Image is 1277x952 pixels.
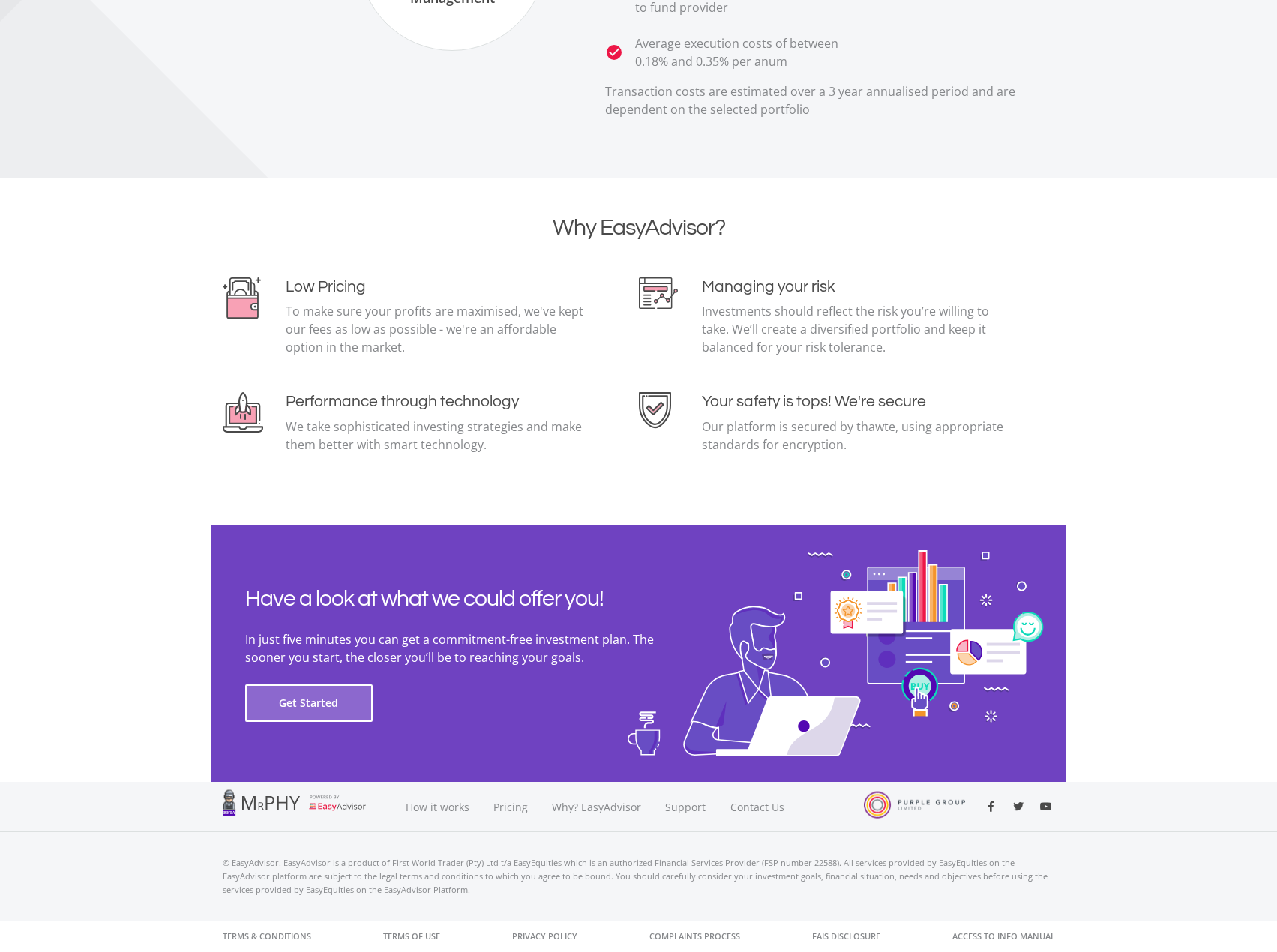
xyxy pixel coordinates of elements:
a: Access to Info Manual [952,921,1055,952]
p: We take sophisticated investing strategies and make them better with smart technology. [286,418,591,454]
a: Why? EasyAdvisor [540,782,653,832]
a: Contact Us [718,782,798,832]
p: To make sure your profits are maximised, we've kept our fees as low as possible - we're an afford... [286,302,591,356]
h4: Your safety is tops! We're secure [702,392,1007,411]
p: In just five minutes you can get a commitment-free investment plan. The sooner you start, the clo... [245,630,695,666]
h4: Performance through technology [286,392,591,411]
p: Average execution costs of between 0.18% and 0.35% per anum [635,34,868,70]
p: Our platform is secured by thawte, using appropriate standards for encryption. [702,418,1007,454]
button: Get Started [245,684,373,722]
i: check_circle [605,43,623,61]
h4: Managing your risk [702,277,1007,296]
a: Terms of Use [383,921,440,952]
h2: Why EasyAdvisor? [223,214,1055,241]
a: Support [653,782,718,832]
p: Investments should reflect the risk you’re willing to take. We’ll create a diversified portfolio ... [702,302,1007,356]
a: Terms & Conditions [223,921,311,952]
a: Complaints Process [649,921,740,952]
a: Pricing [481,782,540,832]
a: FAIS Disclosure [812,921,880,952]
a: Privacy Policy [512,921,577,952]
h4: Low Pricing [286,277,591,296]
p: Transaction costs are estimated over a 3 year annualised period and are dependent on the selected... [605,82,1055,118]
h2: Have a look at what we could offer you! [245,585,695,612]
a: How it works [394,782,481,832]
p: © EasyAdvisor. EasyAdvisor is a product of First World Trader (Pty) Ltd t/a EasyEquities which is... [223,856,1055,897]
